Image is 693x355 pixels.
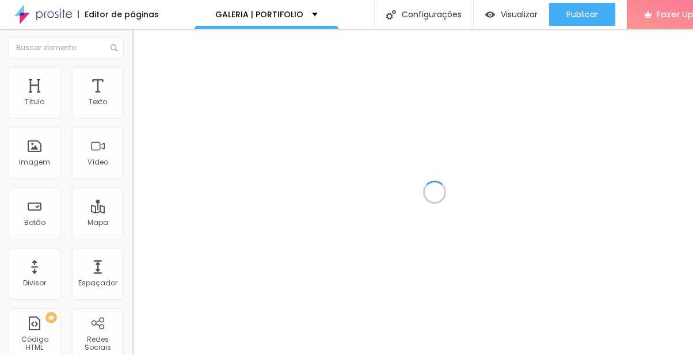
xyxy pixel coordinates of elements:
input: Buscar elemento [9,37,124,58]
span: Publicar [566,10,598,19]
img: Icone [386,10,396,20]
img: view-1.svg [485,10,495,20]
div: Divisor [23,279,46,287]
div: Mapa [87,219,108,227]
div: Redes Sociais [75,335,120,352]
p: GALERIA | PORTIFOLIO [215,10,303,18]
img: Icone [111,44,117,51]
div: Texto [89,98,107,106]
div: Espaçador [78,279,117,287]
div: Título [25,98,44,106]
div: Imagem [19,158,50,166]
div: Código HTML [12,335,57,352]
button: Visualizar [474,3,549,26]
span: Visualizar [501,10,538,19]
div: Vídeo [87,158,108,166]
button: Publicar [549,3,615,26]
div: Editor de páginas [78,10,159,18]
div: Botão [24,219,45,227]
